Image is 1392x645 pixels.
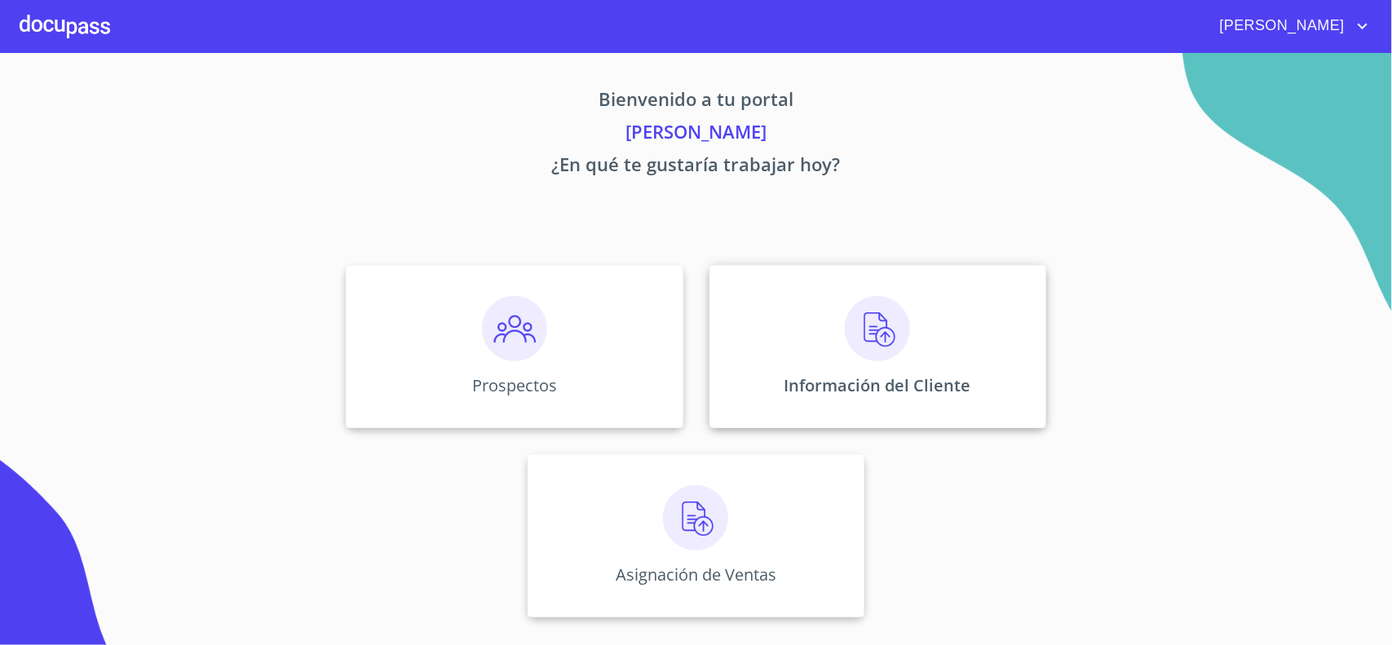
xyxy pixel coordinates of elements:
[482,296,547,361] img: prospectos.png
[194,118,1199,151] p: [PERSON_NAME]
[784,374,971,396] p: Información del Cliente
[194,151,1199,183] p: ¿En qué te gustaría trabajar hoy?
[845,296,910,361] img: carga.png
[472,374,557,396] p: Prospectos
[663,485,728,550] img: carga.png
[1208,13,1353,39] span: [PERSON_NAME]
[194,86,1199,118] p: Bienvenido a tu portal
[1208,13,1372,39] button: account of current user
[616,563,776,585] p: Asignación de Ventas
